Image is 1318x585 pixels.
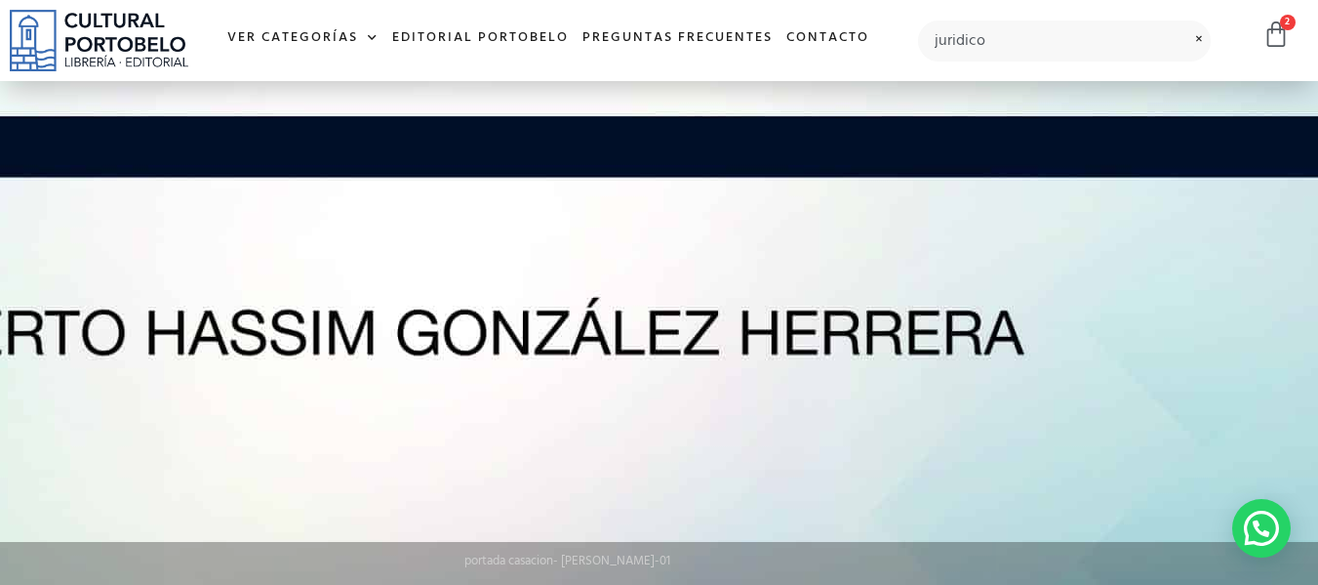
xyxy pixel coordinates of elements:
[455,542,864,581] div: portada casacion- [PERSON_NAME]-01
[576,18,779,60] a: Preguntas frecuentes
[1262,21,1290,49] a: 2
[220,18,385,60] a: Ver Categorías
[385,18,576,60] a: Editorial Portobelo
[1280,15,1296,30] span: 2
[918,21,1212,62] input: Búsqueda
[779,18,876,60] a: Contacto
[1187,28,1211,29] span: Limpiar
